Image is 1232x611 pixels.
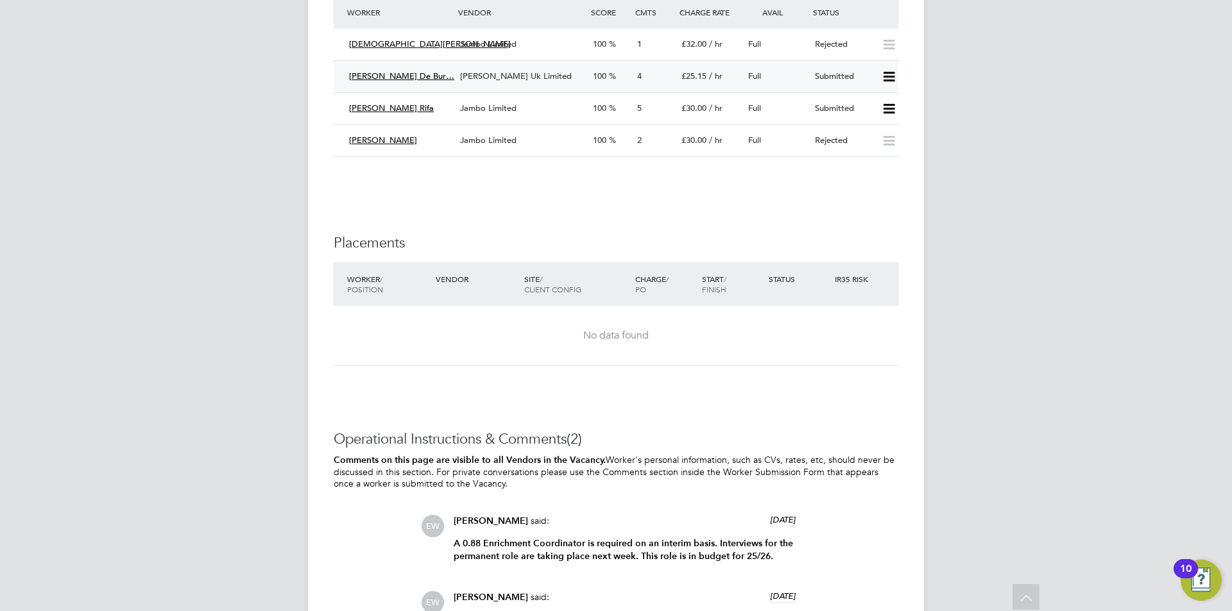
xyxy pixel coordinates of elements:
[699,267,766,301] div: Start
[637,71,642,81] span: 4
[346,329,886,342] div: No data found
[766,267,832,290] div: Status
[334,454,898,490] p: Worker's personal information, such as CVs, rates, etc, should never be discussed in this section...
[681,38,706,49] span: £32.00
[531,591,549,603] span: said:
[681,135,706,146] span: £30.00
[681,71,706,81] span: £25.15
[748,135,761,146] span: Full
[676,1,743,24] div: Charge Rate
[635,274,669,294] span: / PO
[593,103,606,113] span: 100
[810,130,877,151] div: Rejected
[344,1,455,24] div: Worker
[702,274,726,294] span: / Finish
[810,34,877,55] div: Rejected
[770,514,796,525] span: [DATE]
[334,455,606,465] b: Comments on this page are visible to all Vendors in the Vacancy.
[460,103,517,113] span: Jambo Limited
[567,430,582,448] span: (2)
[810,98,877,119] div: Submitted
[709,71,723,81] span: / hr
[347,274,383,294] span: / Position
[770,590,796,601] span: [DATE]
[681,103,706,113] span: £30.00
[531,515,549,526] span: said:
[349,71,454,81] span: [PERSON_NAME] De Bur…
[344,267,432,301] div: Worker
[637,38,642,49] span: 1
[524,274,581,294] span: / Client Config
[832,267,876,290] div: IR35 Risk
[432,267,521,290] div: Vendor
[349,38,511,49] span: [DEMOGRAPHIC_DATA][PERSON_NAME]
[454,538,793,561] strong: A 0.88 Enrichment Coordinator is required on an interim basis. Interviews for the permanent role ...
[521,267,632,301] div: Site
[743,1,810,24] div: Avail
[1180,569,1192,585] div: 10
[422,515,444,537] span: EW
[748,103,761,113] span: Full
[632,267,699,301] div: Charge
[709,38,723,49] span: / hr
[460,38,517,49] span: Jambo Limited
[810,1,898,24] div: Status
[810,66,877,87] div: Submitted
[593,38,606,49] span: 100
[709,103,723,113] span: / hr
[349,103,434,113] span: [PERSON_NAME] Rifa
[588,1,632,24] div: Score
[454,592,528,603] span: [PERSON_NAME]
[1181,560,1222,601] button: Open Resource Center, 10 new notifications
[593,71,606,81] span: 100
[637,103,642,113] span: 5
[593,135,606,146] span: 100
[748,71,761,81] span: Full
[455,1,588,24] div: Vendor
[334,234,898,253] h3: Placements
[748,38,761,49] span: Full
[632,1,676,24] div: Cmts
[454,515,528,526] span: [PERSON_NAME]
[709,135,723,146] span: / hr
[637,135,642,146] span: 2
[349,135,417,146] span: [PERSON_NAME]
[334,430,898,449] h3: Operational Instructions & Comments
[460,71,572,81] span: [PERSON_NAME] Uk Limited
[460,135,517,146] span: Jambo Limited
